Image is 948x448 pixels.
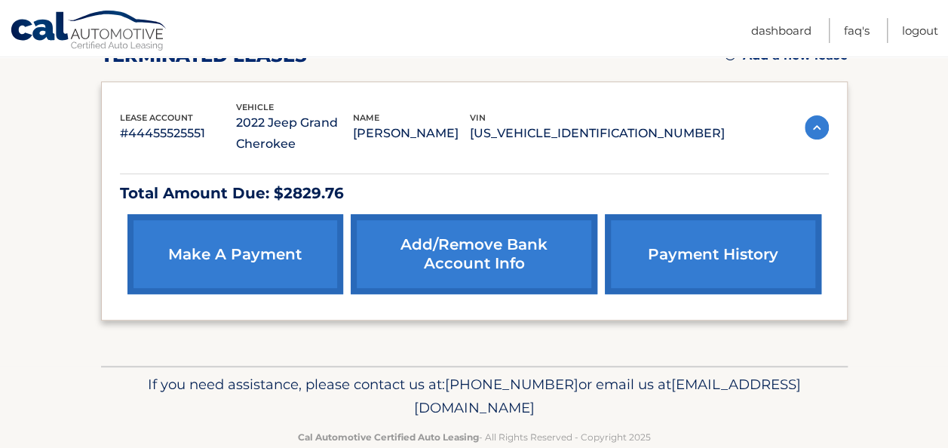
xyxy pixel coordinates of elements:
p: - All Rights Reserved - Copyright 2025 [111,429,838,445]
a: Dashboard [751,18,811,43]
a: FAQ's [844,18,870,43]
a: Add/Remove bank account info [351,214,597,294]
strong: Cal Automotive Certified Auto Leasing [298,431,479,443]
a: Cal Automotive [10,10,168,54]
p: [PERSON_NAME] [353,123,470,144]
span: vin [470,112,486,123]
p: If you need assistance, please contact us at: or email us at [111,373,838,421]
p: #44455525551 [120,123,237,144]
span: lease account [120,112,193,123]
span: name [353,112,379,123]
p: [US_VEHICLE_IDENTIFICATION_NUMBER] [470,123,725,144]
a: Logout [902,18,938,43]
img: accordion-active.svg [805,115,829,140]
p: 2022 Jeep Grand Cherokee [236,112,353,155]
a: make a payment [127,214,343,294]
a: payment history [605,214,821,294]
p: Total Amount Due: $2829.76 [120,180,829,207]
span: vehicle [236,102,274,112]
span: [PHONE_NUMBER] [445,376,578,393]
